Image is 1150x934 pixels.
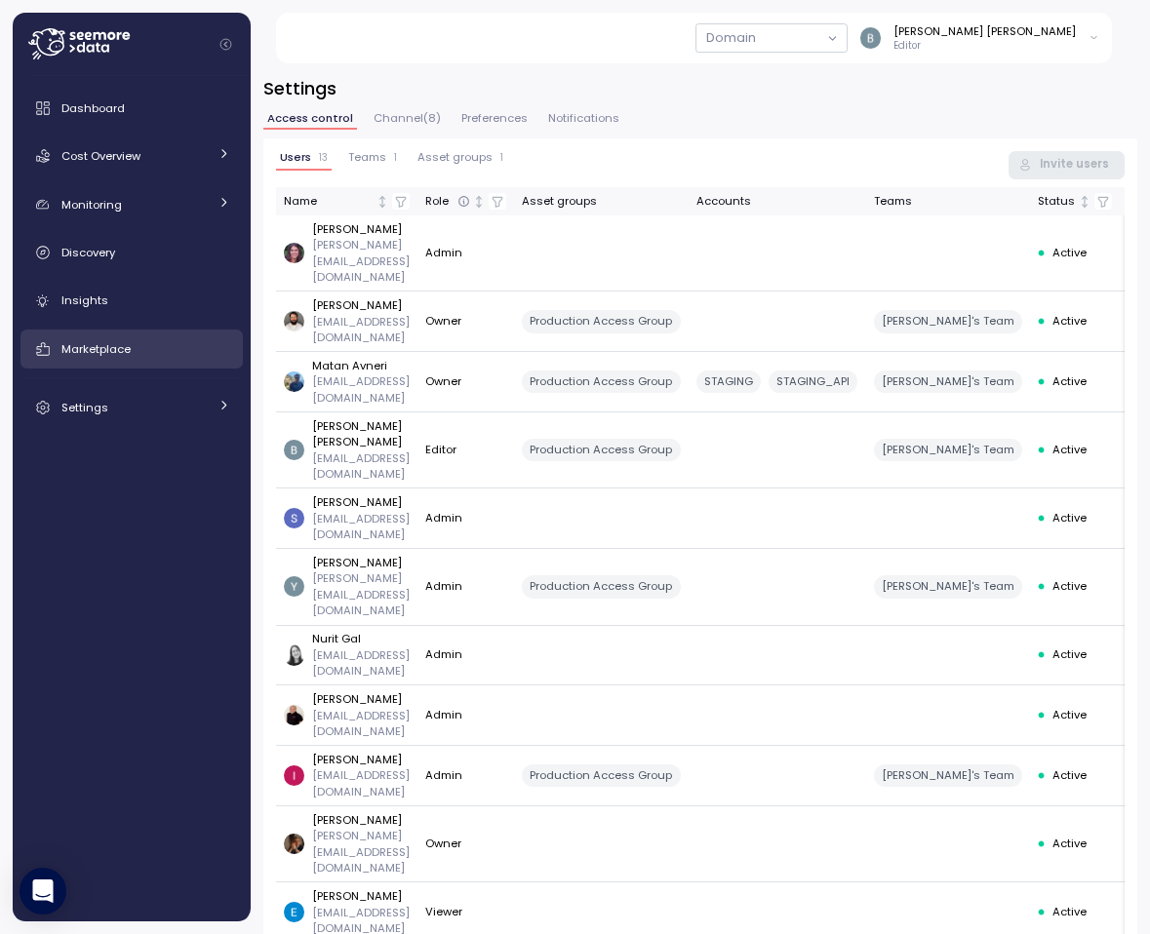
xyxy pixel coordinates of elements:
p: Editor [893,39,1076,53]
span: Marketplace [61,341,131,357]
td: Owner [417,352,514,412]
div: STAGING_API [769,370,857,393]
img: ALV-UjVWuSP5rZ1yrXkShOLFVYx9iV0eGaRrrzWTY_7pcimKktHO3n2hdHcb-k0XWBaZwtYU53SDB7PVWCc3GQe3HO5QyM8ip... [284,705,304,725]
span: Active [1052,578,1087,596]
div: [PERSON_NAME]'s Team [874,370,1022,393]
div: [PERSON_NAME]'s Team [874,764,1022,787]
span: Active [1052,646,1087,664]
p: [EMAIL_ADDRESS][DOMAIN_NAME] [312,647,410,680]
div: Production Access Group [522,764,680,787]
p: [EMAIL_ADDRESS][DOMAIN_NAME] [312,708,410,740]
span: Insights [61,292,108,308]
span: Active [1052,373,1087,391]
p: [PERSON_NAME] [312,494,410,510]
span: Notifications [548,113,619,124]
td: Admin [417,215,514,292]
span: Active [1052,836,1087,853]
span: Active [1052,904,1087,921]
img: ACg8ocJyWE6xOp1B6yfOOo1RrzZBXz9fCX43NtCsscuvf8X-nP99eg=s96-c [860,27,881,48]
span: Preferences [461,113,528,124]
span: Active [1052,442,1087,459]
p: [EMAIL_ADDRESS][DOMAIN_NAME] [312,450,410,483]
div: Accounts [696,193,858,211]
div: Asset groups [522,193,680,211]
a: Dashboard [20,89,243,128]
p: Nurit Gal [312,631,410,646]
span: Asset groups [417,152,493,163]
img: ACg8ocKvqwnLMA34EL5-0z6HW-15kcrLxT5Mmx2M21tMPLYJnykyAQ=s96-c [284,576,304,597]
span: Active [1052,767,1087,785]
div: Status [1038,193,1075,211]
p: [EMAIL_ADDRESS][DOMAIN_NAME] [312,767,410,799]
td: Admin [417,488,514,549]
div: Not sorted [376,195,389,209]
p: Matan Avneri [312,358,410,373]
a: Discovery [20,233,243,272]
span: Users [280,152,311,163]
p: [PERSON_NAME] [PERSON_NAME] [312,418,410,450]
a: Monitoring [20,185,243,224]
div: Production Access Group [522,310,680,332]
span: Access control [267,113,353,124]
img: ACg8ocJyWE6xOp1B6yfOOo1RrzZBXz9fCX43NtCsscuvf8X-nP99eg=s96-c [284,440,304,460]
div: STAGING [696,370,761,393]
span: Active [1052,510,1087,527]
p: [PERSON_NAME][EMAIL_ADDRESS][DOMAIN_NAME] [312,828,410,876]
div: Open Intercom Messenger [20,868,66,915]
div: Domain [706,28,756,49]
p: [PERSON_NAME][EMAIL_ADDRESS][DOMAIN_NAME] [312,570,410,618]
img: ACg8ocKLuhHFaZBJRg6H14Zm3JrTaqN1bnDy5ohLcNYWE-rfMITsOg=s96-c [284,765,304,786]
img: ACg8ocLDuIZlR5f2kIgtapDwVC7yp445s3OgbrQTIAV7qYj8P05r5pI=s96-c [284,243,304,263]
p: [PERSON_NAME] [312,691,410,707]
div: [PERSON_NAME]'s Team [874,439,1022,461]
div: Not sorted [472,195,486,209]
p: [EMAIL_ADDRESS][DOMAIN_NAME] [312,373,410,406]
td: Admin [417,746,514,806]
p: [EMAIL_ADDRESS][DOMAIN_NAME] [312,314,410,346]
button: Collapse navigation [214,37,238,52]
img: ACg8ocLskjvUhBDgxtSFCRx4ztb74ewwa1VrVEuDBD_Ho1mrTsQB-QE=s96-c [284,311,304,331]
div: Production Access Group [522,439,680,461]
button: Invite users [1009,151,1126,179]
a: Settings [20,388,243,427]
td: Editor [417,412,514,488]
p: 1 [500,151,503,165]
div: [PERSON_NAME] [PERSON_NAME] [893,23,1076,39]
th: RoleNot sorted [417,187,514,215]
th: StatusNot sorted [1030,187,1120,215]
div: Teams [874,193,1022,211]
span: Active [1052,245,1087,262]
p: [PERSON_NAME] [312,555,410,570]
th: NameNot sorted [276,187,418,215]
p: 1 [394,151,397,165]
td: Admin [417,685,514,746]
p: 13 [319,151,328,165]
td: Owner [417,806,514,882]
a: Cost Overview [20,136,243,175]
p: [PERSON_NAME] [312,888,410,904]
div: Production Access Group [522,575,680,598]
img: ALV-UjXVsIooL3XqjP5DSAdDYmB4xsZB8mpmb3mmMluLlOdicHURCKdtxNr4NhParw9H4ixWbyu1uCEDnZvKaNS4JXdFbXYYM... [284,371,304,392]
span: Invite users [1040,152,1109,178]
p: [EMAIL_ADDRESS][DOMAIN_NAME] [312,511,410,543]
p: [PERSON_NAME] [312,812,410,828]
span: Active [1052,313,1087,331]
span: Dashboard [61,100,125,116]
a: Marketplace [20,330,243,369]
p: [PERSON_NAME][EMAIL_ADDRESS][DOMAIN_NAME] [312,237,410,285]
td: Owner [417,292,514,352]
a: Insights [20,282,243,321]
td: Admin [417,549,514,625]
div: Name [284,193,374,211]
img: ACg8ocIVugc3DtI--ID6pffOeA5XcvoqExjdOmyrlhjOptQpqjom7zQ=s96-c [284,644,304,665]
img: ACg8ocLeOUqxLG1j9yG-7_YPCufMCiby9mzhP4EPglfTV-ctGv0nqQ=s96-c [284,902,304,922]
div: [PERSON_NAME]'s Team [874,310,1022,332]
p: [PERSON_NAME] [312,297,410,313]
span: Active [1052,707,1087,724]
div: Not sorted [1078,195,1091,209]
div: [PERSON_NAME]'s Team [874,575,1022,598]
img: ACg8ocLCy7HMj59gwelRyEldAl2GQfy23E10ipDNf0SDYCnD3y85RA=s96-c [284,508,304,528]
span: Channel ( 8 ) [374,113,441,124]
p: [PERSON_NAME] [312,221,410,237]
td: Admin [417,626,514,686]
